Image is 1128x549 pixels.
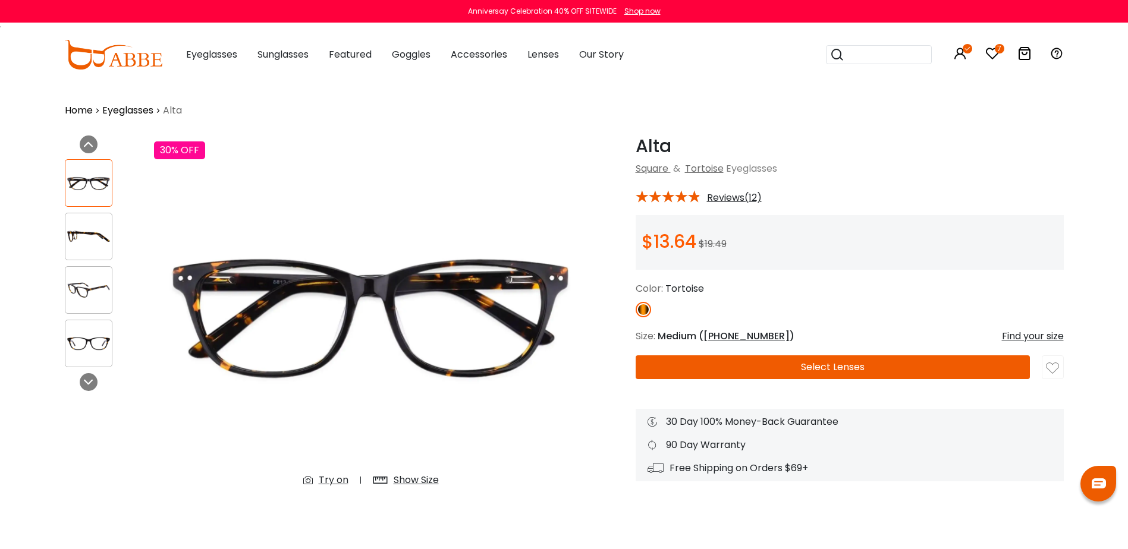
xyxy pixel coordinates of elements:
a: Eyeglasses [102,103,153,118]
span: $19.49 [699,237,727,251]
span: Goggles [392,48,431,61]
a: Tortoise [685,162,724,175]
a: 7 [985,49,1000,62]
span: Alta [163,103,182,118]
img: Alta Tortoise Acetate Eyeglasses , SpringHinges , UniversalBridgeFit Frames from ABBE Glasses [154,135,588,497]
img: Alta Tortoise Acetate Eyeglasses , SpringHinges , UniversalBridgeFit Frames from ABBE Glasses [65,332,112,355]
button: Select Lenses [636,355,1030,379]
div: Show Size [394,473,439,487]
div: Find your size [1002,329,1064,343]
div: Try on [319,473,348,487]
span: Size: [636,329,655,343]
span: Featured [329,48,372,61]
img: Alta Tortoise Acetate Eyeglasses , SpringHinges , UniversalBridgeFit Frames from ABBE Glasses [65,172,112,195]
img: abbeglasses.com [65,40,162,70]
span: Eyeglasses [186,48,237,61]
div: Free Shipping on Orders $69+ [648,461,1052,475]
img: chat [1092,478,1106,488]
span: $13.64 [642,229,696,254]
span: & [671,162,683,175]
img: like [1046,362,1059,375]
span: Eyeglasses [726,162,777,175]
a: Home [65,103,93,118]
img: Alta Tortoise Acetate Eyeglasses , SpringHinges , UniversalBridgeFit Frames from ABBE Glasses [65,279,112,302]
a: Shop now [618,6,661,16]
div: Anniversay Celebration 40% OFF SITEWIDE [468,6,617,17]
a: Square [636,162,668,175]
span: Medium ( ) [658,329,794,343]
span: [PHONE_NUMBER] [703,329,790,343]
span: Accessories [451,48,507,61]
div: 30 Day 100% Money-Back Guarantee [648,415,1052,429]
span: Tortoise [665,282,704,295]
h1: Alta [636,135,1064,157]
div: 30% OFF [154,141,205,159]
div: Shop now [624,6,661,17]
i: 7 [995,44,1004,53]
span: Reviews(12) [707,193,762,203]
span: Color: [636,282,663,295]
img: Alta Tortoise Acetate Eyeglasses , SpringHinges , UniversalBridgeFit Frames from ABBE Glasses [65,225,112,248]
span: Our Story [579,48,624,61]
span: Lenses [527,48,559,61]
span: Sunglasses [257,48,309,61]
div: 90 Day Warranty [648,438,1052,452]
